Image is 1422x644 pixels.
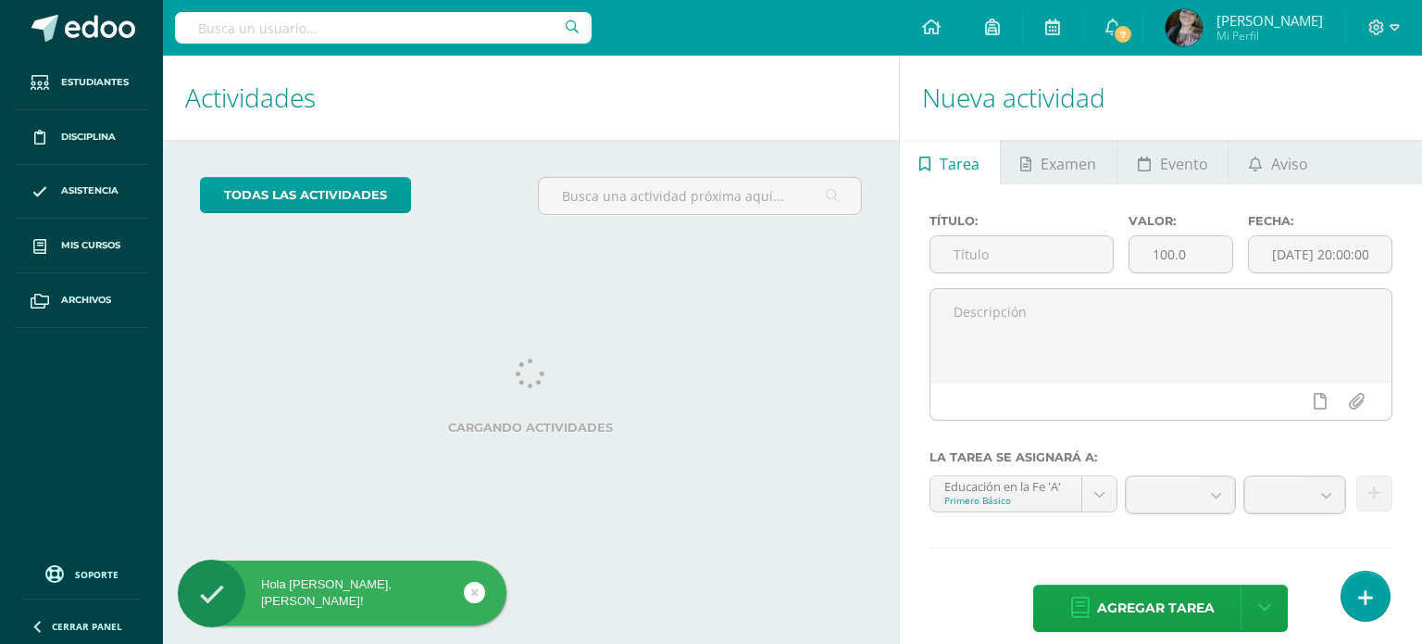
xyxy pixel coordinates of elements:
[1001,140,1116,184] a: Examen
[1117,140,1228,184] a: Evento
[1113,24,1133,44] span: 7
[1271,142,1308,186] span: Aviso
[1166,9,1203,46] img: b5ba50f65ad5dabcfd4408fb91298ba6.png
[900,140,1000,184] a: Tarea
[15,219,148,273] a: Mis cursos
[1160,142,1208,186] span: Evento
[929,450,1392,464] label: La tarea se asignará a:
[175,12,592,44] input: Busca un usuario...
[15,56,148,110] a: Estudiantes
[200,177,411,213] a: todas las Actividades
[178,576,506,610] div: Hola [PERSON_NAME], [PERSON_NAME]!
[15,273,148,328] a: Archivos
[61,293,111,308] span: Archivos
[944,494,1068,507] div: Primero Básico
[15,110,148,165] a: Disciplina
[61,183,118,198] span: Asistencia
[1129,236,1232,272] input: Puntos máximos
[539,178,860,214] input: Busca una actividad próxima aquí...
[1229,140,1328,184] a: Aviso
[200,421,862,435] label: Cargando actividades
[61,130,116,145] span: Disciplina
[1097,586,1215,631] span: Agregar tarea
[52,620,122,633] span: Cerrar panel
[1216,11,1323,30] span: [PERSON_NAME]
[929,214,1114,228] label: Título:
[1248,214,1392,228] label: Fecha:
[75,568,118,581] span: Soporte
[1216,28,1323,44] span: Mi Perfil
[930,236,1113,272] input: Título
[61,238,120,253] span: Mis cursos
[61,75,129,90] span: Estudiantes
[15,165,148,220] a: Asistencia
[22,561,141,586] a: Soporte
[1249,236,1391,272] input: Fecha de entrega
[1041,142,1096,186] span: Examen
[1129,214,1233,228] label: Valor:
[944,476,1068,494] div: Educación en la Fe 'A'
[185,56,877,140] h1: Actividades
[922,56,1400,140] h1: Nueva actividad
[940,142,979,186] span: Tarea
[930,476,1117,511] a: Educación en la Fe 'A'Primero Básico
